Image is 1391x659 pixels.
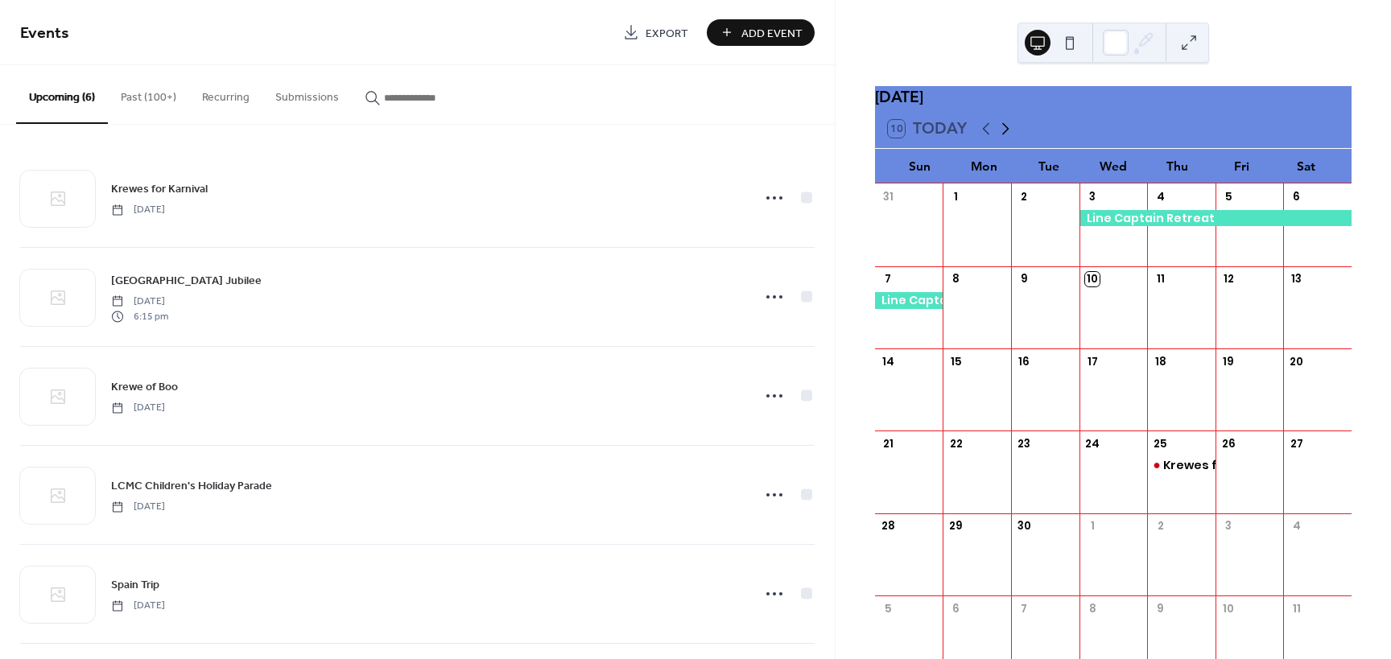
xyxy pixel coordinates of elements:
[949,272,964,286] div: 8
[1147,457,1216,473] div: Krewes for Karnival
[1163,457,1284,473] div: Krewes for Karnival
[1085,437,1100,451] div: 24
[949,437,964,451] div: 22
[1221,189,1236,204] div: 5
[111,179,208,198] a: Krewes for Karnival
[1079,210,1352,226] div: Line Captain Retreat
[707,19,815,46] button: Add Event
[1017,437,1031,451] div: 23
[1085,601,1100,616] div: 8
[952,149,1017,183] div: Mon
[949,189,964,204] div: 1
[1290,354,1304,369] div: 20
[111,273,262,290] span: [GEOGRAPHIC_DATA] Jubilee
[1017,272,1031,286] div: 9
[1085,272,1100,286] div: 10
[1221,272,1236,286] div: 12
[949,519,964,533] div: 29
[1017,519,1031,533] div: 30
[881,354,895,369] div: 14
[1085,354,1100,369] div: 17
[1153,601,1167,616] div: 9
[20,18,69,49] span: Events
[881,189,895,204] div: 31
[1221,519,1236,533] div: 3
[949,354,964,369] div: 15
[111,577,159,594] span: Spain Trip
[881,272,895,286] div: 7
[1221,601,1236,616] div: 10
[1221,354,1236,369] div: 19
[111,401,165,415] span: [DATE]
[1017,354,1031,369] div: 16
[881,601,895,616] div: 5
[16,65,108,124] button: Upcoming (6)
[111,500,165,514] span: [DATE]
[108,65,189,122] button: Past (100+)
[111,478,272,495] span: LCMC Children's Holiday Parade
[111,377,178,396] a: Krewe of Boo
[111,294,168,309] span: [DATE]
[111,203,165,217] span: [DATE]
[611,19,700,46] a: Export
[881,437,895,451] div: 21
[1153,189,1167,204] div: 4
[875,86,1352,109] div: [DATE]
[888,149,952,183] div: Sun
[262,65,352,122] button: Submissions
[111,599,165,613] span: [DATE]
[1081,149,1145,183] div: Wed
[1290,189,1304,204] div: 6
[881,519,895,533] div: 28
[875,292,943,308] div: Line Captain Retreat
[1290,601,1304,616] div: 11
[1290,272,1304,286] div: 13
[1290,519,1304,533] div: 4
[1153,354,1167,369] div: 18
[111,181,208,198] span: Krewes for Karnival
[1153,272,1167,286] div: 11
[189,65,262,122] button: Recurring
[1153,519,1167,533] div: 2
[1085,189,1100,204] div: 3
[111,379,178,396] span: Krewe of Boo
[1153,437,1167,451] div: 25
[1017,149,1081,183] div: Tue
[1017,189,1031,204] div: 2
[111,575,159,594] a: Spain Trip
[1274,149,1339,183] div: Sat
[1290,437,1304,451] div: 27
[1017,601,1031,616] div: 7
[111,309,168,323] span: 6:15 pm
[1210,149,1274,183] div: Fri
[741,25,803,42] span: Add Event
[646,25,688,42] span: Export
[111,476,272,495] a: LCMC Children's Holiday Parade
[1085,519,1100,533] div: 1
[949,601,964,616] div: 6
[1221,437,1236,451] div: 26
[111,271,262,290] a: [GEOGRAPHIC_DATA] Jubilee
[1145,149,1210,183] div: Thu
